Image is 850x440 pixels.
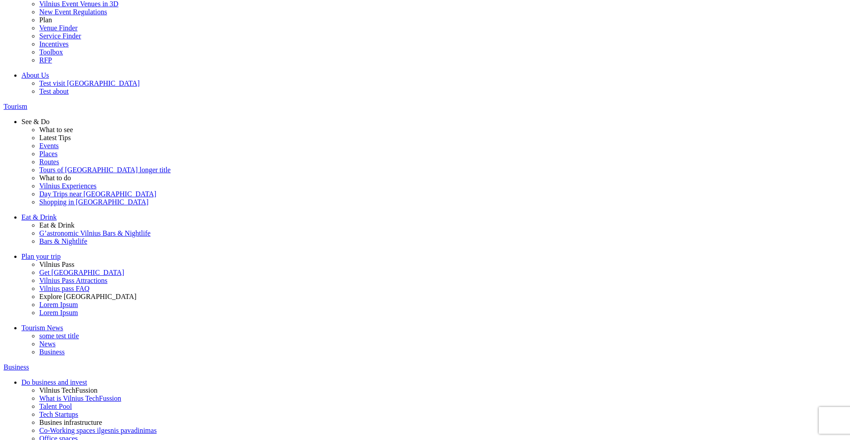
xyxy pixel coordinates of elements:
a: Vilnius Pass Attractions [39,277,846,285]
span: Lorem Ipsum [39,309,78,316]
span: News [39,340,55,348]
a: Tourism [4,103,846,111]
a: Lorem Ipsum [39,301,846,309]
span: Vilnius Pass Attractions [39,277,108,284]
span: Day Trips near [GEOGRAPHIC_DATA] [39,190,156,198]
a: Plan your trip [21,253,846,261]
span: Routes [39,158,59,166]
span: Vilnius TechFussion [39,386,98,394]
span: Lorem Ipsum [39,301,78,308]
span: Busines infrastructure [39,419,102,426]
a: G’astronomic Vilnius Bars & Nightlife [39,229,846,237]
span: Venue Finder [39,24,78,32]
span: Get [GEOGRAPHIC_DATA] [39,269,124,276]
a: Routes [39,158,846,166]
span: Tours of [GEOGRAPHIC_DATA] longer title [39,166,170,174]
a: Incentives [39,40,846,48]
a: Tech Startups [39,411,846,419]
span: Latest Tips [39,134,71,141]
a: Lorem Ipsum [39,309,846,317]
span: Vilnius Pass [39,261,75,268]
a: Tours of [GEOGRAPHIC_DATA] longer title [39,166,846,174]
span: Eat & Drink [21,213,57,221]
span: Toolbox [39,48,63,56]
a: Vilnius Experiences [39,182,846,190]
a: Bars & Nightlife [39,237,846,245]
a: Business [4,363,846,371]
span: Bars & Nightlife [39,237,87,245]
a: Do business and invest [21,378,846,386]
span: Do business and invest [21,378,87,386]
a: Service Finder [39,32,846,40]
a: Co-Working spaces ilgesnis pavadinimas [39,427,846,435]
span: What to see [39,126,73,133]
span: Places [39,150,58,158]
span: Service Finder [39,32,81,40]
span: Tech Startups [39,411,78,418]
span: Plan [39,16,52,24]
a: Toolbox [39,48,846,56]
span: Co-Working spaces ilgesnis pavadinimas [39,427,157,434]
a: New Event Regulations [39,8,846,16]
span: About Us [21,71,49,79]
a: About Us [21,71,846,79]
a: Day Trips near [GEOGRAPHIC_DATA] [39,190,846,198]
span: Vilnius pass FAQ [39,285,90,292]
span: Explore [GEOGRAPHIC_DATA] [39,293,137,300]
span: Tourism News [21,324,63,332]
span: See & Do [21,118,50,125]
span: Incentives [39,40,69,48]
span: Plan your trip [21,253,61,260]
a: Business [39,348,846,356]
span: Vilnius Experiences [39,182,96,190]
span: What to do [39,174,71,182]
a: Vilnius pass FAQ [39,285,846,293]
span: Business [39,348,65,356]
a: Get [GEOGRAPHIC_DATA] [39,269,846,277]
a: Shopping in [GEOGRAPHIC_DATA] [39,198,846,206]
a: Test about [39,87,846,95]
span: Shopping in [GEOGRAPHIC_DATA] [39,198,149,206]
a: Venue Finder [39,24,846,32]
a: Talent Pool [39,403,846,411]
a: Places [39,150,846,158]
a: What is Vilnius TechFussion [39,394,846,403]
span: Talent Pool [39,403,72,410]
span: What is Vilnius TechFussion [39,394,121,402]
span: Business [4,363,29,371]
a: Tourism News [21,324,846,332]
span: Eat & Drink [39,221,75,229]
span: RFP [39,56,52,64]
a: Test visit [GEOGRAPHIC_DATA] [39,79,846,87]
span: New Event Regulations [39,8,107,16]
span: Tourism [4,103,27,110]
span: G’astronomic Vilnius Bars & Nightlife [39,229,150,237]
a: News [39,340,846,348]
span: Events [39,142,59,149]
a: RFP [39,56,846,64]
a: Events [39,142,846,150]
a: some test title [39,332,846,340]
a: Eat & Drink [21,213,846,221]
